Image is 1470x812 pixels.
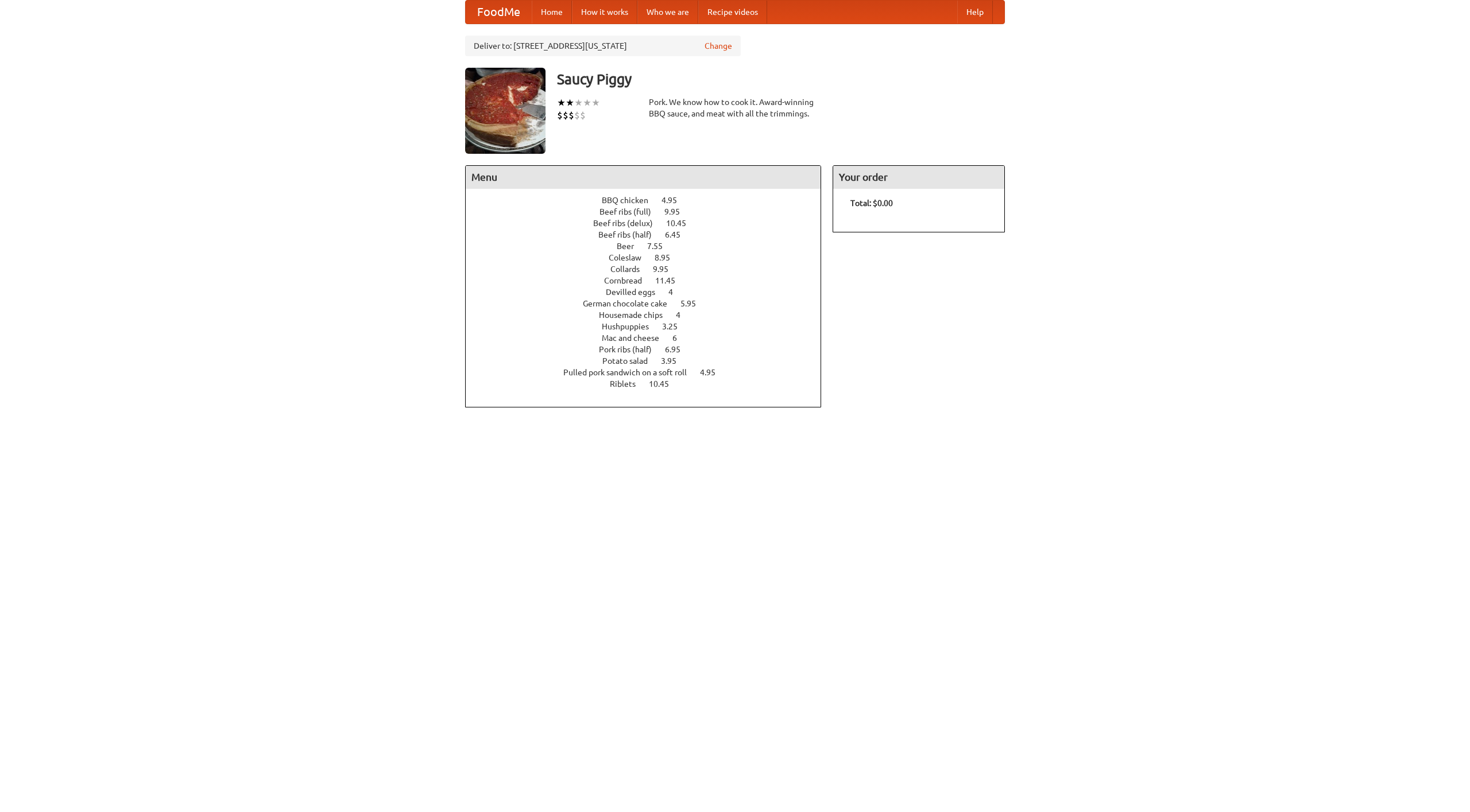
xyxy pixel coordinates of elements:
span: BBQ chicken [602,196,660,205]
div: Deliver to: [STREET_ADDRESS][US_STATE] [465,36,741,56]
span: 4 [668,287,684,297]
li: $ [580,109,586,122]
span: 9.95 [653,265,680,274]
span: 3.25 [662,322,689,331]
a: Beer 7.55 [617,242,684,251]
a: German chocolate cake 5.95 [583,299,717,308]
span: German chocolate cake [583,299,679,308]
span: 7.55 [647,242,674,251]
span: 3.95 [661,356,688,366]
span: Beef ribs (half) [598,230,663,239]
h4: Your order [833,166,1004,189]
span: Beer [617,242,645,251]
a: Pork ribs (half) 6.95 [599,345,702,354]
span: 5.95 [680,299,707,308]
span: 11.45 [655,276,687,285]
img: angular.jpg [465,68,546,154]
a: Devilled eggs 4 [606,287,694,297]
span: 6.45 [665,230,692,239]
li: $ [574,109,580,122]
li: ★ [566,96,574,109]
h4: Menu [466,166,821,189]
span: Pork ribs (half) [599,345,663,354]
b: Total: $0.00 [850,199,893,208]
span: 8.95 [655,253,682,262]
a: Pulled pork sandwich on a soft roll 4.95 [563,368,737,377]
li: ★ [574,96,583,109]
li: ★ [557,96,566,109]
span: Devilled eggs [606,287,667,297]
a: Mac and cheese 6 [602,333,698,343]
li: $ [563,109,568,122]
span: 9.95 [664,207,691,216]
div: Pork. We know how to cook it. Award-winning BBQ sauce, and meat with all the trimmings. [649,96,821,119]
a: Home [532,1,572,24]
span: Collards [610,265,651,274]
a: Who we are [637,1,698,24]
a: Cornbread 11.45 [604,276,697,285]
span: Beef ribs (delux) [593,219,664,228]
a: Change [705,40,732,52]
a: Beef ribs (half) 6.45 [598,230,702,239]
a: Housemade chips 4 [599,310,702,320]
span: Pulled pork sandwich on a soft roll [563,368,698,377]
span: 4 [676,310,692,320]
span: Hushpuppies [602,322,660,331]
span: Coleslaw [609,253,653,262]
li: ★ [591,96,600,109]
span: Potato salad [602,356,659,366]
h3: Saucy Piggy [557,68,1005,91]
span: Riblets [610,379,647,388]
span: Beef ribs (full) [599,207,663,216]
span: Housemade chips [599,310,674,320]
span: Mac and cheese [602,333,671,343]
li: $ [568,109,574,122]
a: FoodMe [466,1,532,24]
a: Beef ribs (delux) 10.45 [593,219,707,228]
a: Coleslaw 8.95 [609,253,691,262]
span: 4.95 [700,368,727,377]
a: BBQ chicken 4.95 [602,196,698,205]
span: 4.95 [661,196,688,205]
li: $ [557,109,563,122]
a: How it works [572,1,637,24]
span: 6 [672,333,688,343]
span: Cornbread [604,276,653,285]
a: Help [957,1,993,24]
span: 10.45 [666,219,698,228]
span: 6.95 [665,345,692,354]
span: 10.45 [649,379,680,388]
a: Potato salad 3.95 [602,356,698,366]
a: Collards 9.95 [610,265,690,274]
a: Hushpuppies 3.25 [602,322,699,331]
li: ★ [583,96,591,109]
a: Riblets 10.45 [610,379,690,388]
a: Recipe videos [698,1,767,24]
a: Beef ribs (full) 9.95 [599,207,701,216]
